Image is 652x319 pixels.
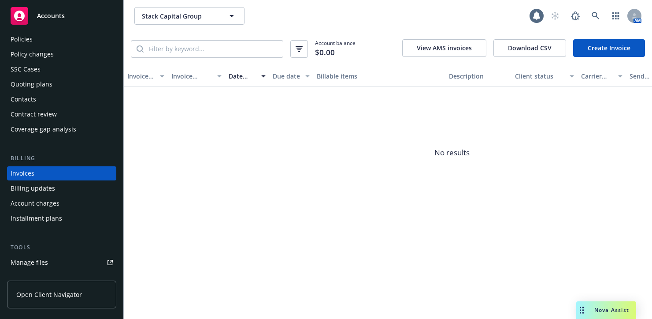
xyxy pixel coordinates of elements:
[11,166,34,180] div: Invoices
[273,71,300,81] div: Due date
[11,32,33,46] div: Policies
[317,71,442,81] div: Billable items
[11,122,76,136] div: Coverage gap analysis
[607,7,625,25] a: Switch app
[7,154,116,163] div: Billing
[142,11,218,21] span: Stack Capital Group
[7,243,116,252] div: Tools
[11,47,54,61] div: Policy changes
[134,7,244,25] button: Stack Capital Group
[225,66,269,87] button: Date issued
[7,270,116,285] a: Policy checking
[7,211,116,225] a: Installment plans
[16,290,82,299] span: Open Client Navigator
[144,41,283,57] input: Filter by keyword...
[11,107,57,121] div: Contract review
[546,7,564,25] a: Start snowing
[127,71,155,81] div: Invoice ID
[7,181,116,195] a: Billing updates
[137,45,144,53] svg: Search
[7,255,116,270] a: Manage files
[11,92,36,106] div: Contacts
[269,66,313,87] button: Due date
[37,12,65,19] span: Accounts
[449,71,508,81] div: Description
[7,77,116,91] a: Quoting plans
[124,66,168,87] button: Invoice ID
[402,39,486,57] button: View AMS invoices
[7,4,116,28] a: Accounts
[594,306,629,314] span: Nova Assist
[11,211,62,225] div: Installment plans
[493,39,566,57] button: Download CSV
[11,62,41,76] div: SSC Cases
[11,196,59,210] div: Account charges
[7,32,116,46] a: Policies
[7,62,116,76] a: SSC Cases
[11,255,48,270] div: Manage files
[171,71,212,81] div: Invoice amount
[7,107,116,121] a: Contract review
[7,196,116,210] a: Account charges
[578,66,626,87] button: Carrier status
[515,71,564,81] div: Client status
[587,7,604,25] a: Search
[576,301,636,319] button: Nova Assist
[573,39,645,57] a: Create Invoice
[7,47,116,61] a: Policy changes
[581,71,613,81] div: Carrier status
[11,77,52,91] div: Quoting plans
[7,92,116,106] a: Contacts
[7,166,116,180] a: Invoices
[11,270,55,285] div: Policy checking
[7,122,116,136] a: Coverage gap analysis
[567,7,584,25] a: Report a Bug
[576,301,587,319] div: Drag to move
[11,181,55,195] div: Billing updates
[315,47,335,58] span: $0.00
[168,66,225,87] button: Invoice amount
[315,39,356,59] span: Account balance
[229,71,256,81] div: Date issued
[511,66,578,87] button: Client status
[445,66,511,87] button: Description
[313,66,445,87] button: Billable items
